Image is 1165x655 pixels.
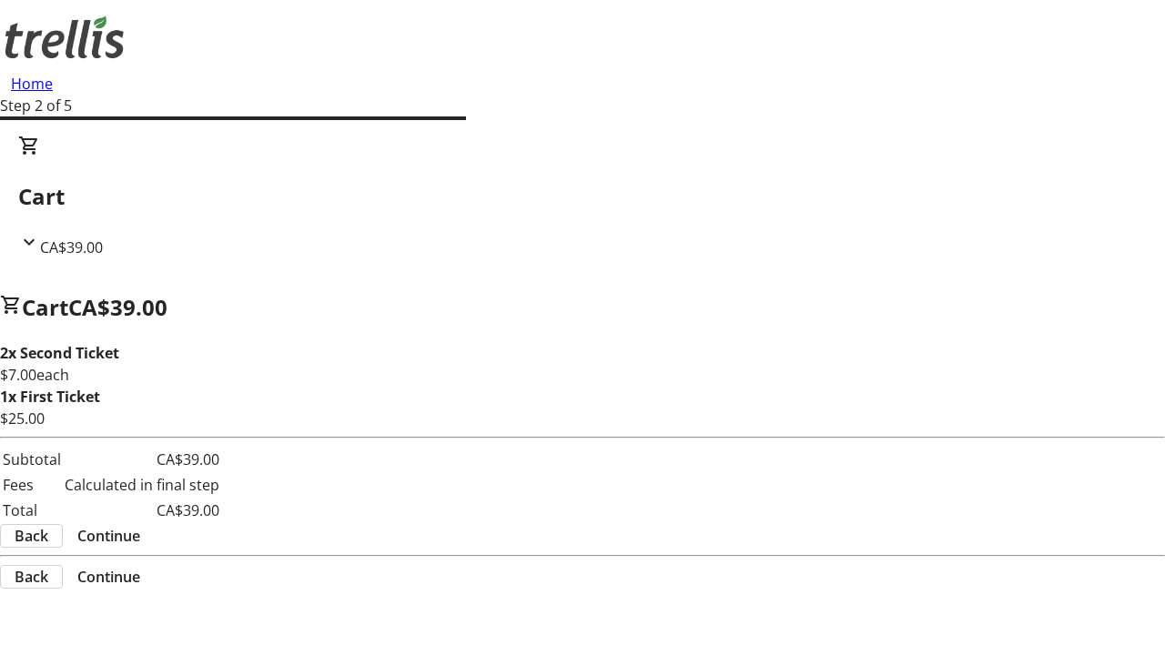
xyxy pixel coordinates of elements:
[77,566,140,588] span: Continue
[63,525,155,547] button: Continue
[63,566,155,588] button: Continue
[2,473,62,497] td: Fees
[40,237,103,257] span: CA$39.00
[15,566,48,588] span: Back
[18,135,1147,258] div: CartCA$39.00
[64,499,220,522] td: CA$39.00
[68,292,167,322] span: CA$39.00
[2,448,62,471] td: Subtotal
[64,473,220,497] td: Calculated in final step
[2,499,62,522] td: Total
[15,525,48,547] span: Back
[64,448,220,471] td: CA$39.00
[77,525,140,547] span: Continue
[18,180,1147,213] h2: Cart
[22,292,68,322] span: Cart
